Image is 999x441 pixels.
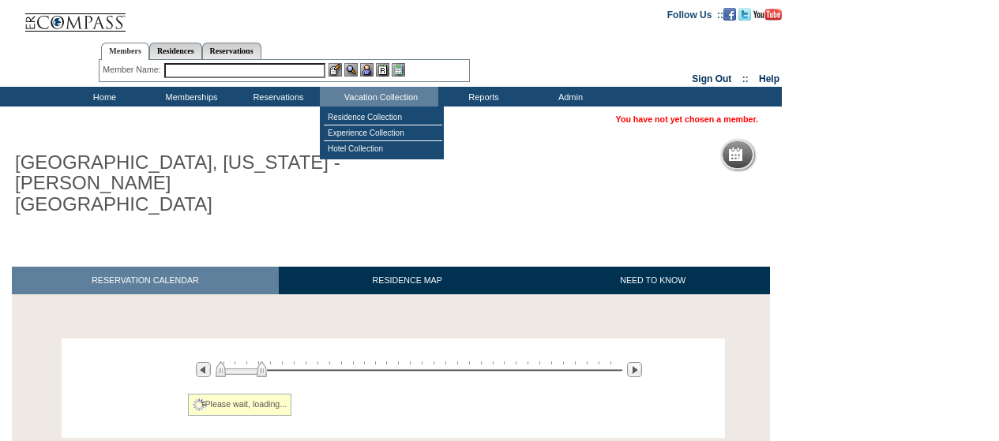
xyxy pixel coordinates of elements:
[753,9,782,21] img: Subscribe to our YouTube Channel
[324,110,442,125] td: Residence Collection
[344,63,358,77] img: View
[146,87,233,107] td: Memberships
[616,114,758,124] span: You have not yet chosen a member.
[723,8,736,21] img: Become our fan on Facebook
[324,141,442,156] td: Hotel Collection
[723,9,736,18] a: Become our fan on Facebook
[376,63,389,77] img: Reservations
[753,9,782,18] a: Subscribe to our YouTube Channel
[324,125,442,141] td: Experience Collection
[329,63,342,77] img: b_edit.gif
[59,87,146,107] td: Home
[279,267,536,294] a: RESIDENCE MAP
[188,394,292,416] div: Please wait, loading...
[438,87,525,107] td: Reports
[12,149,366,218] h1: [GEOGRAPHIC_DATA], [US_STATE] - [PERSON_NAME][GEOGRAPHIC_DATA]
[202,43,261,59] a: Reservations
[738,8,751,21] img: Follow us on Twitter
[742,73,749,84] span: ::
[149,43,202,59] a: Residences
[667,8,723,21] td: Follow Us ::
[749,150,869,160] h5: Reservation Calendar
[759,73,779,84] a: Help
[193,398,205,411] img: spinner2.gif
[196,362,211,377] img: Previous
[101,43,149,60] a: Members
[320,87,438,107] td: Vacation Collection
[692,73,731,84] a: Sign Out
[103,63,163,77] div: Member Name:
[627,362,642,377] img: Next
[360,63,374,77] img: Impersonate
[535,267,770,294] a: NEED TO KNOW
[525,87,612,107] td: Admin
[12,267,279,294] a: RESERVATION CALENDAR
[233,87,320,107] td: Reservations
[392,63,405,77] img: b_calculator.gif
[738,9,751,18] a: Follow us on Twitter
